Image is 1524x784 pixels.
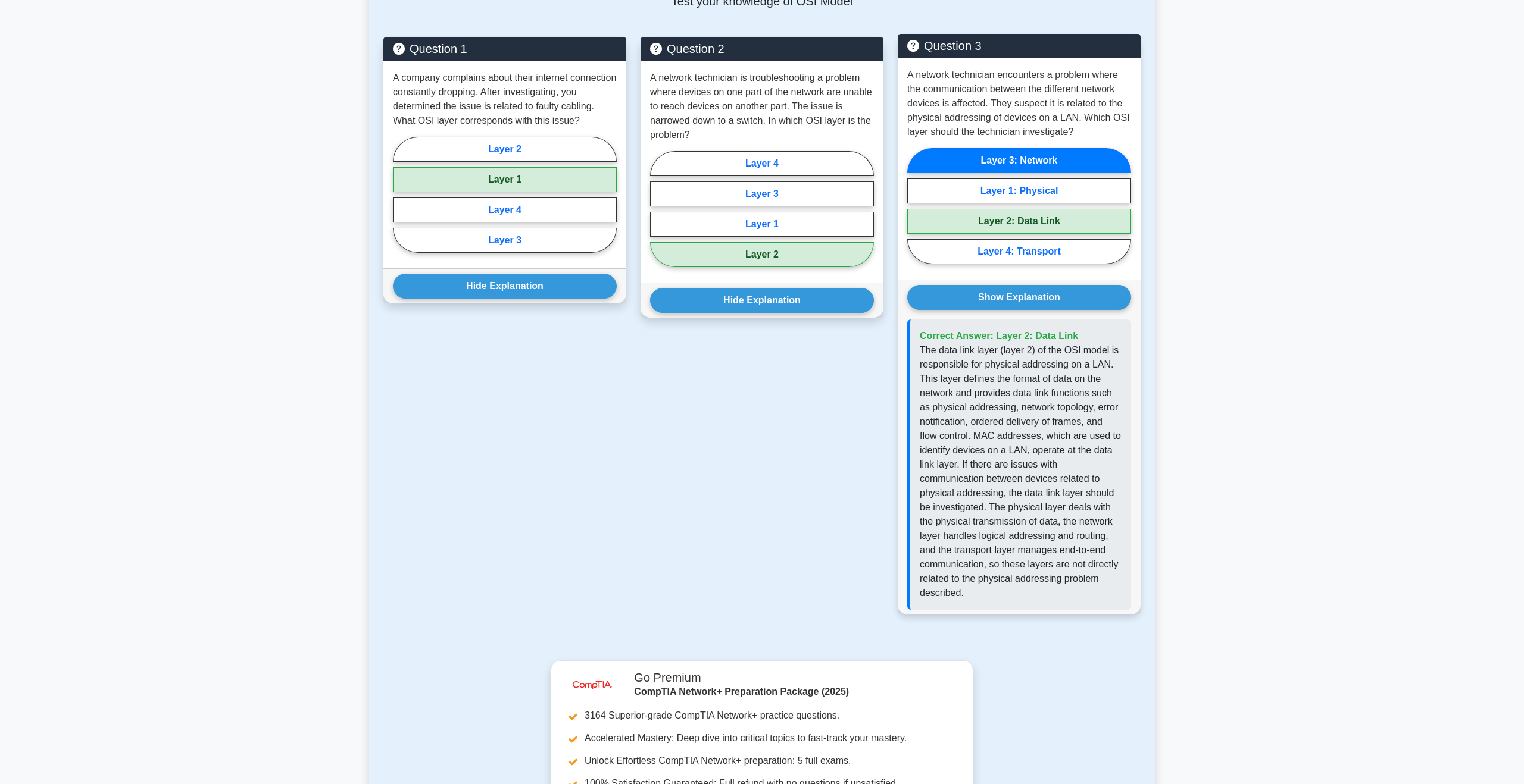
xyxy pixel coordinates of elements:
[920,343,1122,600] p: The data link layer (layer 2) of the OSI model is responsible for physical addressing on a LAN. T...
[907,209,1131,234] label: Layer 2: Data Link
[393,228,617,253] label: Layer 3
[907,68,1131,139] p: A network technician encounters a problem where the communication between the different network d...
[393,42,617,56] h5: Question 1
[650,212,874,237] label: Layer 1
[907,285,1131,310] button: Show Explanation
[393,137,617,162] label: Layer 2
[650,71,874,142] p: A network technician is troubleshooting a problem where devices on one part of the network are un...
[393,71,617,128] p: A company complains about their internet connection constantly dropping. After investigating, you...
[393,167,617,192] label: Layer 1
[907,178,1131,203] label: Layer 1: Physical
[393,197,617,222] label: Layer 4
[650,242,874,267] label: Layer 2
[650,151,874,176] label: Layer 4
[907,39,1131,53] h5: Question 3
[920,331,1078,341] span: Correct Answer: Layer 2: Data Link
[650,288,874,313] button: Hide Explanation
[907,148,1131,173] label: Layer 3: Network
[393,274,617,299] button: Hide Explanation
[650,181,874,206] label: Layer 3
[907,239,1131,264] label: Layer 4: Transport
[650,42,874,56] h5: Question 2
